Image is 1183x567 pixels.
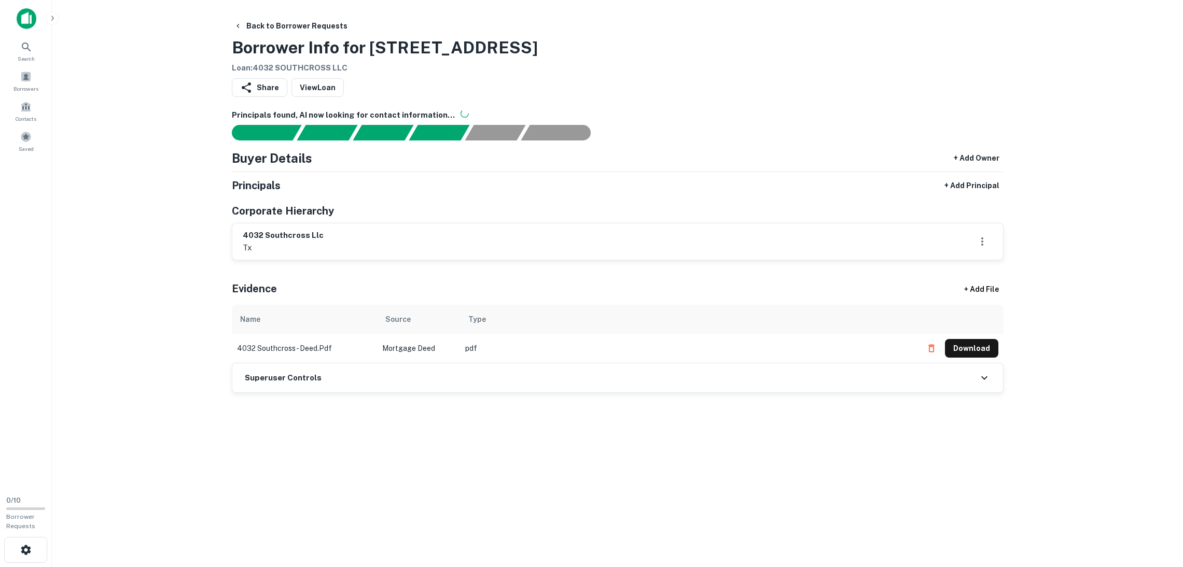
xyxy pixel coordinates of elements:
[922,340,941,357] button: Delete file
[243,230,324,242] h6: 4032 southcross llc
[17,8,36,29] img: capitalize-icon.png
[950,149,1004,167] button: + Add Owner
[19,145,34,153] span: Saved
[377,334,460,363] td: Mortgage Deed
[232,35,538,60] h3: Borrower Info for [STREET_ADDRESS]
[232,149,312,167] h4: Buyer Details
[353,125,413,140] div: Documents found, AI parsing details...
[240,313,260,325] div: Name
[940,176,1004,195] button: + Add Principal
[377,305,460,334] th: Source
[245,372,322,384] h6: Superuser Controls
[219,125,297,140] div: Sending borrower request to AI...
[230,17,352,35] button: Back to Borrower Requests
[232,334,377,363] td: 4032 southcross - deed.pdf
[232,78,287,97] button: Share
[297,125,357,140] div: Your request is received and processing...
[6,497,21,504] span: 0 / 10
[945,280,1018,299] div: + Add File
[232,109,1004,121] h6: Principals found, AI now looking for contact information...
[521,125,603,140] div: AI fulfillment process complete.
[3,67,49,95] a: Borrowers
[232,203,334,219] h5: Corporate Hierarchy
[945,339,998,358] button: Download
[232,305,377,334] th: Name
[460,305,917,334] th: Type
[3,97,49,125] a: Contacts
[16,115,36,123] span: Contacts
[468,313,486,325] div: Type
[232,305,1004,363] div: scrollable content
[291,78,344,97] a: ViewLoan
[385,313,411,325] div: Source
[18,54,35,63] span: Search
[232,62,538,74] h6: Loan : 4032 SOUTHCROSS LLC
[13,84,38,93] span: Borrowers
[232,178,281,193] h5: Principals
[465,125,525,140] div: Principals found, still searching for contact information. This may take time...
[232,281,277,296] h5: Evidence
[6,513,35,530] span: Borrower Requests
[460,334,917,363] td: pdf
[409,125,469,140] div: Principals found, AI now looking for contact information...
[3,37,49,65] a: Search
[3,127,49,155] a: Saved
[243,242,324,254] p: tx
